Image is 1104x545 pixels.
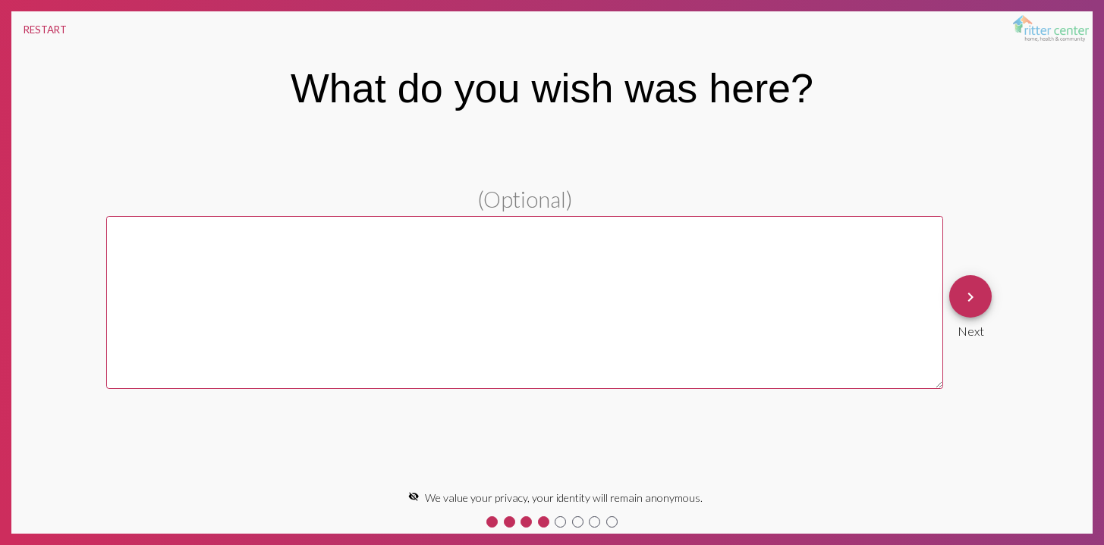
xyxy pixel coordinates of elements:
span: (Optional) [477,186,573,212]
button: RESTART [11,11,79,48]
div: What do you wish was here? [291,64,813,111]
mat-icon: keyboard_arrow_right [961,288,980,306]
div: Next [949,318,992,338]
mat-icon: visibility_off [408,491,419,502]
img: logo.svg [1013,15,1089,42]
span: We value your privacy, your identity will remain anonymous. [425,491,703,504]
